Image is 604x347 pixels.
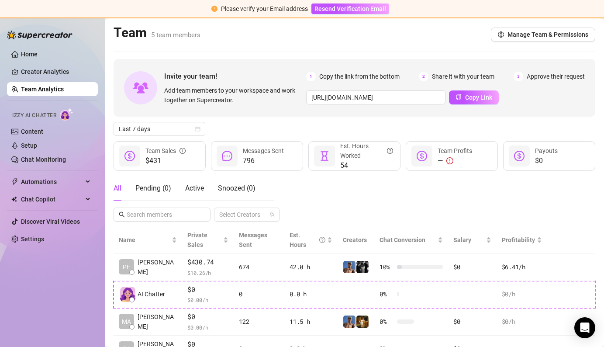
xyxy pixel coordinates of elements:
[119,122,200,135] span: Last 7 days
[122,317,131,326] span: MA
[269,212,275,217] span: team
[120,287,135,302] img: izzy-ai-chatter-avatar-DDCN_rTZ.svg
[187,312,228,322] span: $0
[356,261,369,273] img: Marvin
[502,317,542,326] div: $0 /h
[145,146,186,156] div: Team Sales
[123,262,130,272] span: PE
[218,184,255,192] span: Snoozed ( 0 )
[314,5,386,12] span: Resend Verification Email
[135,183,171,194] div: Pending ( 0 )
[21,51,38,58] a: Home
[187,295,228,304] span: $ 0.00 /h
[449,90,499,104] button: Copy Link
[151,31,200,39] span: 5 team members
[145,156,186,166] span: $431
[290,317,332,326] div: 11.5 h
[7,31,72,39] img: logo-BBDzfeDw.svg
[21,192,83,206] span: Chat Copilot
[21,142,37,149] a: Setup
[340,160,393,171] span: 54
[114,24,200,41] h2: Team
[21,218,80,225] a: Discover Viral Videos
[356,316,369,328] img: Marvin
[239,262,279,272] div: 674
[21,236,44,243] a: Settings
[456,94,462,100] span: copy
[491,28,595,42] button: Manage Team & Permissions
[290,230,325,250] div: Est. Hours
[453,317,491,326] div: $0
[502,262,542,272] div: $6.41 /h
[21,128,43,135] a: Content
[211,6,217,12] span: exclamation-circle
[21,86,64,93] a: Team Analytics
[21,156,66,163] a: Chat Monitoring
[60,108,73,121] img: AI Chatter
[417,151,427,161] span: dollar-circle
[453,236,471,243] span: Salary
[239,289,279,299] div: 0
[319,230,325,250] span: question-circle
[343,316,355,328] img: Dallas
[535,147,558,154] span: Payouts
[338,227,374,253] th: Creators
[11,196,17,202] img: Chat Copilot
[138,257,177,277] span: [PERSON_NAME]
[306,72,316,81] span: 1
[340,141,393,160] div: Est. Hours Worked
[319,151,330,161] span: hourglass
[124,151,135,161] span: dollar-circle
[507,31,588,38] span: Manage Team & Permissions
[195,126,200,132] span: calendar
[119,212,125,218] span: search
[127,210,198,219] input: Search members
[185,184,204,192] span: Active
[11,178,18,185] span: thunderbolt
[514,151,525,161] span: dollar-circle
[138,312,177,331] span: [PERSON_NAME]
[387,141,393,160] span: question-circle
[243,156,284,166] span: 796
[187,268,228,277] span: $ 10.26 /h
[239,232,267,248] span: Messages Sent
[514,72,523,81] span: 3
[527,72,585,81] span: Approve their request
[179,146,186,156] span: info-circle
[438,147,472,154] span: Team Profits
[187,257,228,267] span: $430.74
[502,289,542,299] div: $0 /h
[187,232,207,248] span: Private Sales
[290,262,332,272] div: 42.0 h
[535,156,558,166] span: $0
[311,3,389,14] button: Resend Verification Email
[164,86,303,105] span: Add team members to your workspace and work together on Supercreator.
[12,111,56,120] span: Izzy AI Chatter
[498,31,504,38] span: setting
[419,72,428,81] span: 2
[21,65,91,79] a: Creator Analytics
[187,285,228,295] span: $0
[222,151,232,161] span: message
[119,235,170,245] span: Name
[380,289,393,299] span: 0 %
[187,323,228,332] span: $ 0.00 /h
[380,317,393,326] span: 0 %
[574,317,595,338] div: Open Intercom Messenger
[319,72,400,81] span: Copy the link from the bottom
[114,183,121,194] div: All
[221,4,308,14] div: Please verify your Email address
[239,317,279,326] div: 122
[343,261,355,273] img: Dallas
[465,94,492,101] span: Copy Link
[380,262,393,272] span: 10 %
[138,289,165,299] span: AI Chatter
[21,175,83,189] span: Automations
[453,262,491,272] div: $0
[438,156,472,166] div: —
[446,157,453,164] span: exclamation-circle
[290,289,332,299] div: 0.0 h
[432,72,494,81] span: Share it with your team
[243,147,284,154] span: Messages Sent
[164,71,306,82] span: Invite your team!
